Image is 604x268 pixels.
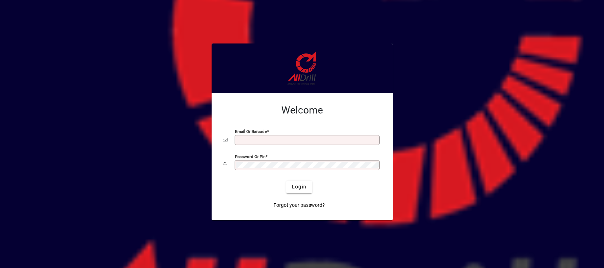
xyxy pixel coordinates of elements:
[235,154,265,159] mat-label: Password or Pin
[235,129,267,134] mat-label: Email or Barcode
[223,104,381,116] h2: Welcome
[286,181,312,193] button: Login
[274,202,325,209] span: Forgot your password?
[271,199,328,212] a: Forgot your password?
[292,183,306,191] span: Login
